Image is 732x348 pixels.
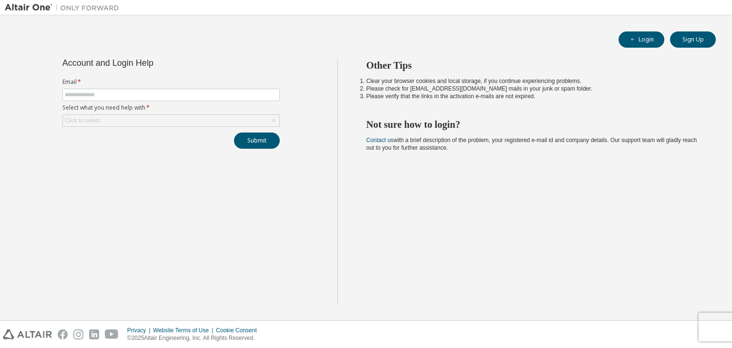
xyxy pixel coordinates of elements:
img: instagram.svg [73,329,83,339]
img: linkedin.svg [89,329,99,339]
span: with a brief description of the problem, your registered e-mail id and company details. Our suppo... [366,137,697,151]
h2: Not sure how to login? [366,118,699,131]
img: youtube.svg [105,329,119,339]
p: © 2025 Altair Engineering, Inc. All Rights Reserved. [127,334,263,342]
li: Please verify that the links in the activation e-mails are not expired. [366,92,699,100]
img: altair_logo.svg [3,329,52,339]
button: Submit [234,133,280,149]
div: Website Terms of Use [153,327,216,334]
li: Please check for [EMAIL_ADDRESS][DOMAIN_NAME] mails in your junk or spam folder. [366,85,699,92]
div: Click to select [65,117,100,124]
div: Cookie Consent [216,327,262,334]
div: Click to select [63,115,279,126]
label: Select what you need help with [62,104,280,112]
button: Login [619,31,664,48]
li: Clear your browser cookies and local storage, if you continue experiencing problems. [366,77,699,85]
img: Altair One [5,3,124,12]
label: Email [62,78,280,86]
img: facebook.svg [58,329,68,339]
div: Privacy [127,327,153,334]
a: Contact us [366,137,394,143]
h2: Other Tips [366,59,699,72]
div: Account and Login Help [62,59,236,67]
button: Sign Up [670,31,716,48]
